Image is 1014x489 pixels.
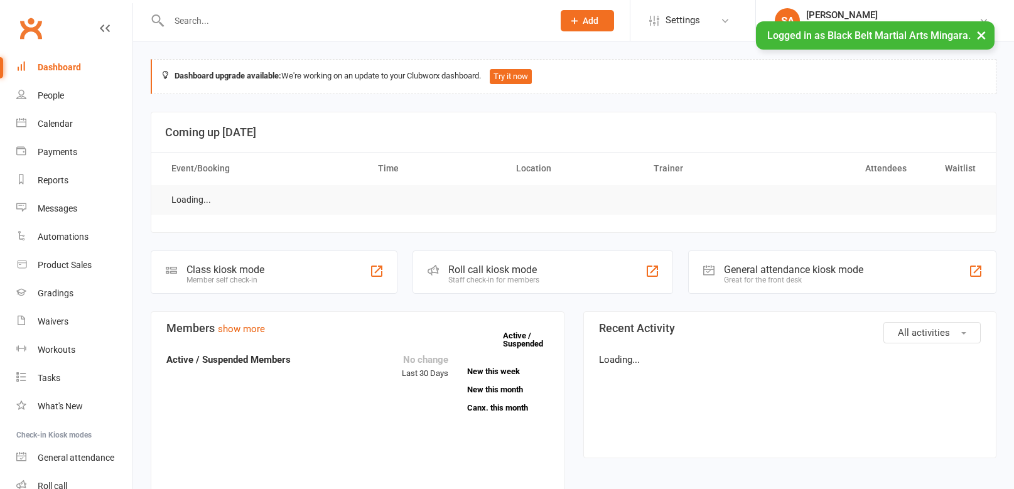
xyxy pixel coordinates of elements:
span: All activities [898,327,950,338]
div: Tasks [38,373,60,383]
div: Roll call kiosk mode [448,264,539,276]
div: SA [775,8,800,33]
div: Waivers [38,316,68,326]
div: Member self check-in [186,276,264,284]
a: show more [218,323,265,335]
a: Canx. this month [467,404,549,412]
a: Gradings [16,279,132,308]
a: Dashboard [16,53,132,82]
div: Automations [38,232,89,242]
a: Workouts [16,336,132,364]
button: × [970,21,993,48]
th: Trainer [642,153,780,185]
div: We're working on an update to your Clubworx dashboard. [151,59,996,94]
div: General attendance [38,453,114,463]
a: What's New [16,392,132,421]
th: Attendees [780,153,919,185]
th: Waitlist [918,153,987,185]
a: People [16,82,132,110]
div: Messages [38,203,77,213]
a: Messages [16,195,132,223]
div: Payments [38,147,77,157]
a: Waivers [16,308,132,336]
div: Reports [38,175,68,185]
h3: Members [166,322,549,335]
div: Calendar [38,119,73,129]
a: Tasks [16,364,132,392]
a: Active / Suspended [503,322,558,357]
th: Location [505,153,643,185]
a: Payments [16,138,132,166]
strong: Active / Suspended Members [166,354,291,365]
a: General attendance kiosk mode [16,444,132,472]
a: Calendar [16,110,132,138]
a: New this month [467,385,549,394]
a: Reports [16,166,132,195]
th: Time [367,153,505,185]
div: Product Sales [38,260,92,270]
div: Great for the front desk [724,276,863,284]
div: People [38,90,64,100]
h3: Recent Activity [599,322,981,335]
div: [PERSON_NAME] [806,9,979,21]
h3: Coming up [DATE] [165,126,982,139]
button: All activities [883,322,981,343]
div: No change [402,352,448,367]
strong: Dashboard upgrade available: [175,71,281,80]
td: Loading... [160,185,222,215]
p: Loading... [599,352,981,367]
span: Settings [666,6,700,35]
div: What's New [38,401,83,411]
th: Event/Booking [160,153,367,185]
div: Workouts [38,345,75,355]
div: Class kiosk mode [186,264,264,276]
input: Search... [165,12,544,30]
span: Add [583,16,598,26]
div: Staff check-in for members [448,276,539,284]
div: Gradings [38,288,73,298]
a: Automations [16,223,132,251]
button: Try it now [490,69,532,84]
span: Logged in as Black Belt Martial Arts Mingara. [767,30,971,41]
div: Dashboard [38,62,81,72]
a: New this week [467,367,549,375]
div: Black Belt Martial Arts [GEOGRAPHIC_DATA] [806,21,979,32]
a: Product Sales [16,251,132,279]
button: Add [561,10,614,31]
div: Last 30 Days [402,352,448,380]
div: General attendance kiosk mode [724,264,863,276]
a: Clubworx [15,13,46,44]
